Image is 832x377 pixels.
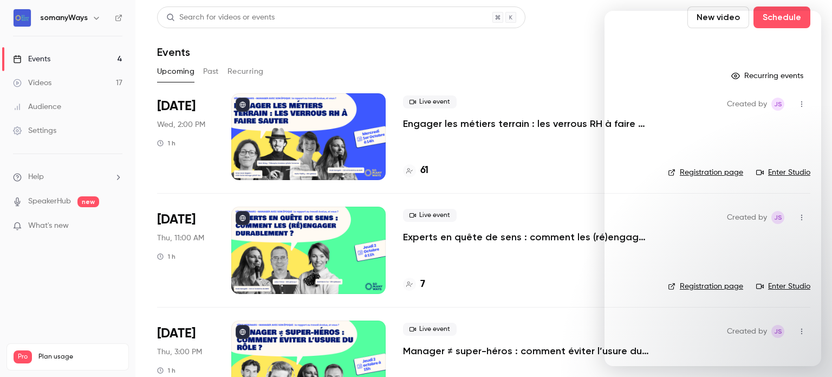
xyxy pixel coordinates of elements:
span: [DATE] [157,98,196,115]
div: Oct 1 Wed, 2:00 PM (Europe/Paris) [157,93,214,180]
span: Plan usage [38,353,122,361]
span: new [77,196,99,207]
span: What's new [28,220,69,232]
div: 1 h [157,252,175,261]
a: Engager les métiers terrain : les verrous RH à faire sauter [403,117,651,130]
div: Events [13,54,50,65]
h6: somanyWays [40,12,88,23]
span: Wed, 2:00 PM [157,119,205,130]
li: help-dropdown-opener [13,171,122,183]
a: SpeakerHub [28,196,71,207]
img: somanyWays [14,9,31,27]
div: Search for videos or events [166,12,275,23]
button: New video [687,7,749,28]
span: Live event [403,209,457,222]
span: Live event [403,323,457,336]
div: Audience [13,101,61,112]
button: Past [203,63,219,80]
a: 61 [403,163,428,178]
span: [DATE] [157,211,196,228]
span: Help [28,171,44,183]
a: Experts en quête de sens : comment les (ré)engager durablement ? [403,231,651,244]
span: Thu, 3:00 PM [157,347,202,357]
button: Recurring [227,63,264,80]
button: Upcoming [157,63,194,80]
span: Live event [403,95,457,108]
a: 7 [403,277,425,292]
div: 1 h [157,366,175,375]
h1: Events [157,46,190,59]
iframe: Intercom live chat [604,11,821,366]
h4: 7 [420,277,425,292]
span: Pro [14,350,32,363]
span: [DATE] [157,325,196,342]
h4: 61 [420,163,428,178]
a: Manager ≠ super-héros : comment éviter l’usure du rôle ? [403,344,651,357]
div: 1 h [157,139,175,148]
div: Settings [13,125,56,136]
div: Oct 2 Thu, 11:00 AM (Europe/Paris) [157,207,214,293]
span: Thu, 11:00 AM [157,233,204,244]
div: Videos [13,78,51,88]
button: Schedule [753,7,810,28]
